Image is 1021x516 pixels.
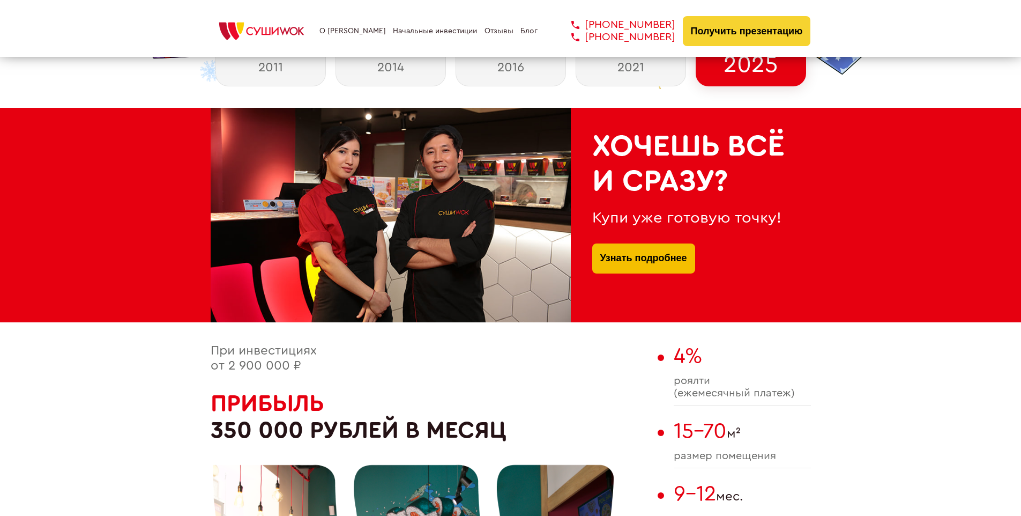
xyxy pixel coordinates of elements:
[211,344,317,372] span: При инвестициях от 2 900 000 ₽
[592,209,789,227] div: Купи уже готовую точку!
[674,483,716,505] span: 9-12
[592,244,695,274] button: Узнать подробнее
[485,27,513,35] a: Отзывы
[592,129,789,198] h2: Хочешь всё и сразу?
[555,31,675,43] a: [PHONE_NUMBER]
[576,48,686,86] div: 2021
[674,421,727,442] span: 15-70
[215,48,326,86] div: 2011
[319,27,386,35] a: О [PERSON_NAME]
[211,390,652,444] h2: 350 000 рублей в месяц
[683,16,811,46] button: Получить презентацию
[674,375,811,400] span: роялти (ежемесячный платеж)
[520,27,538,35] a: Блог
[674,419,811,444] span: м²
[674,482,811,506] span: мес.
[674,345,702,367] span: 4%
[211,19,312,43] img: СУШИWOK
[696,48,806,86] div: 2025
[555,19,675,31] a: [PHONE_NUMBER]
[393,27,477,35] a: Начальные инвестиции
[674,450,811,462] span: размер помещения
[211,392,324,415] span: Прибыль
[600,244,687,274] a: Узнать подробнее
[336,48,446,86] div: 2014
[456,48,566,86] div: 2016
